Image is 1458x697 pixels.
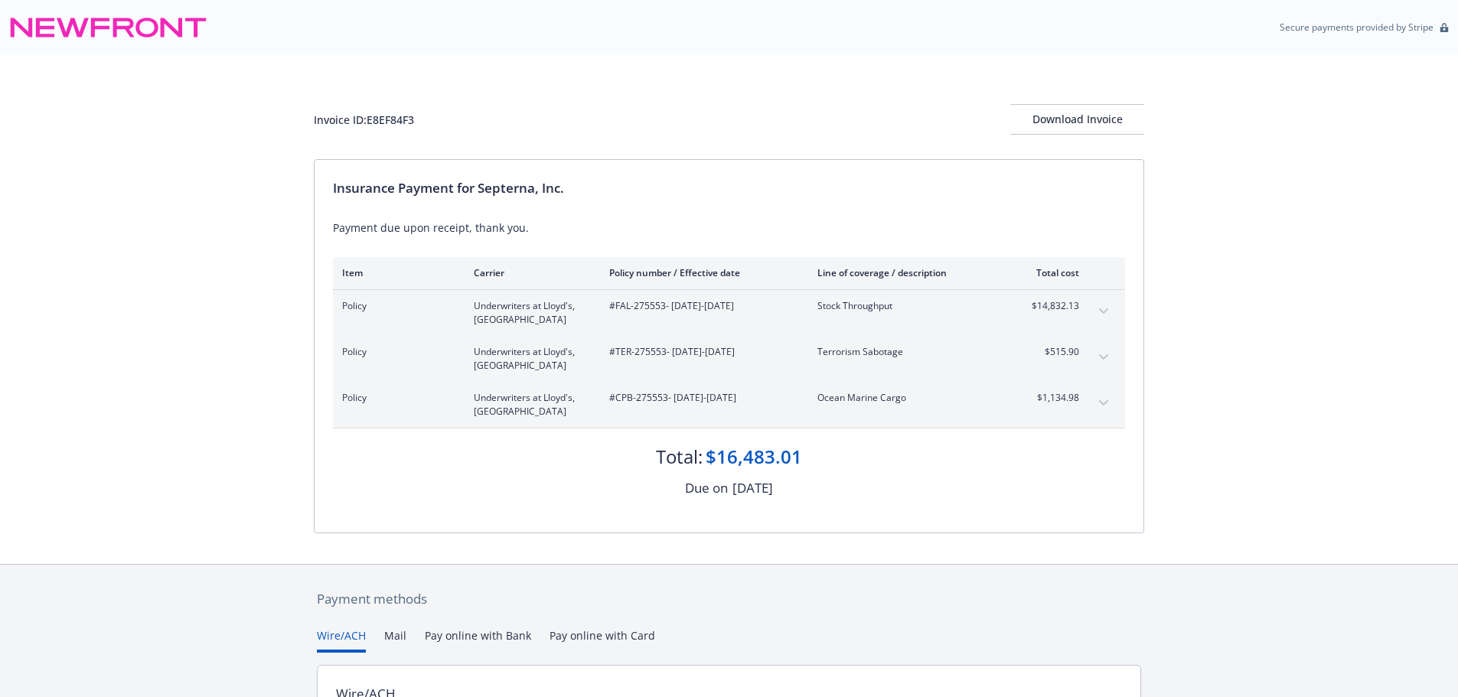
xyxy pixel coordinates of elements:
span: Underwriters at Lloyd's, [GEOGRAPHIC_DATA] [474,299,585,327]
div: Payment methods [317,589,1141,609]
span: Underwriters at Lloyd's, [GEOGRAPHIC_DATA] [474,345,585,373]
button: Pay online with Card [550,627,655,653]
button: expand content [1091,391,1116,415]
div: PolicyUnderwriters at Lloyd's, [GEOGRAPHIC_DATA]#TER-275553- [DATE]-[DATE]Terrorism Sabotage$515.... [333,336,1125,382]
span: Underwriters at Lloyd's, [GEOGRAPHIC_DATA] [474,391,585,419]
div: [DATE] [732,478,773,498]
div: Download Invoice [1010,105,1144,134]
span: Policy [342,391,449,405]
button: Pay online with Bank [425,627,531,653]
span: Terrorism Sabotage [817,345,997,359]
div: Policy number / Effective date [609,266,793,279]
button: expand content [1091,299,1116,324]
div: Invoice ID: E8EF84F3 [314,112,414,128]
span: Policy [342,345,449,359]
div: Payment due upon receipt, thank you. [333,220,1125,236]
p: Secure payments provided by Stripe [1280,21,1434,34]
div: Carrier [474,266,585,279]
div: PolicyUnderwriters at Lloyd's, [GEOGRAPHIC_DATA]#FAL-275553- [DATE]-[DATE]Stock Throughput$14,832... [333,290,1125,336]
span: #CPB-275553 - [DATE]-[DATE] [609,391,793,405]
button: Wire/ACH [317,627,366,653]
button: Mail [384,627,406,653]
button: Download Invoice [1010,104,1144,135]
span: Ocean Marine Cargo [817,391,997,405]
span: $1,134.98 [1022,391,1079,405]
div: Item [342,266,449,279]
div: Due on [685,478,728,498]
span: $515.90 [1022,345,1079,359]
button: expand content [1091,345,1116,370]
span: Stock Throughput [817,299,997,313]
span: $14,832.13 [1022,299,1079,313]
span: #FAL-275553 - [DATE]-[DATE] [609,299,793,313]
div: Insurance Payment for Septerna, Inc. [333,178,1125,198]
span: Policy [342,299,449,313]
div: Total: [656,444,703,470]
div: $16,483.01 [706,444,802,470]
div: Total cost [1022,266,1079,279]
div: Line of coverage / description [817,266,997,279]
span: #TER-275553 - [DATE]-[DATE] [609,345,793,359]
div: PolicyUnderwriters at Lloyd's, [GEOGRAPHIC_DATA]#CPB-275553- [DATE]-[DATE]Ocean Marine Cargo$1,13... [333,382,1125,428]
